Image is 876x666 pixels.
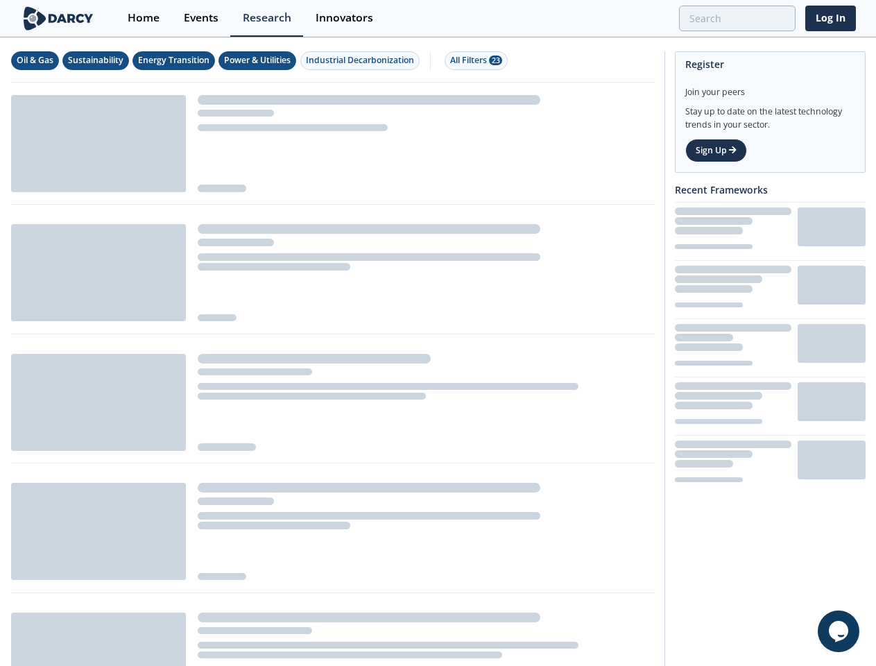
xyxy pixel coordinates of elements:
img: logo-wide.svg [21,6,96,31]
div: Industrial Decarbonization [306,54,414,67]
button: All Filters 23 [445,51,508,70]
div: All Filters [450,54,502,67]
div: Innovators [316,12,373,24]
button: Oil & Gas [11,51,59,70]
a: Log In [805,6,856,31]
div: Register [685,52,855,76]
div: Research [243,12,291,24]
button: Power & Utilities [218,51,296,70]
div: Energy Transition [138,54,209,67]
div: Events [184,12,218,24]
div: Recent Frameworks [675,178,866,202]
button: Sustainability [62,51,129,70]
div: Sustainability [68,54,123,67]
div: Stay up to date on the latest technology trends in your sector. [685,99,855,131]
span: 23 [489,55,502,65]
button: Industrial Decarbonization [300,51,420,70]
a: Sign Up [685,139,747,162]
button: Energy Transition [132,51,215,70]
div: Join your peers [685,76,855,99]
iframe: chat widget [818,610,862,652]
input: Advanced Search [679,6,796,31]
div: Oil & Gas [17,54,53,67]
div: Home [128,12,160,24]
div: Power & Utilities [224,54,291,67]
